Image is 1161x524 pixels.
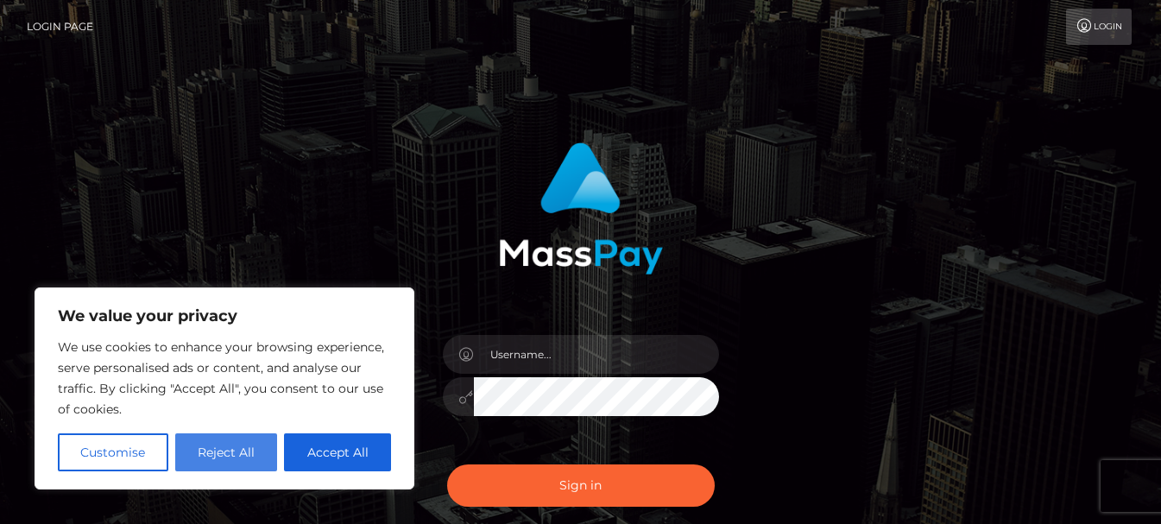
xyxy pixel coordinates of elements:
img: MassPay Login [499,142,663,275]
a: Login [1066,9,1132,45]
p: We value your privacy [58,306,391,326]
button: Customise [58,433,168,471]
button: Reject All [175,433,278,471]
div: We value your privacy [35,287,414,489]
button: Accept All [284,433,391,471]
a: Login Page [27,9,93,45]
p: We use cookies to enhance your browsing experience, serve personalised ads or content, and analys... [58,337,391,420]
input: Username... [474,335,719,374]
button: Sign in [447,464,715,507]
